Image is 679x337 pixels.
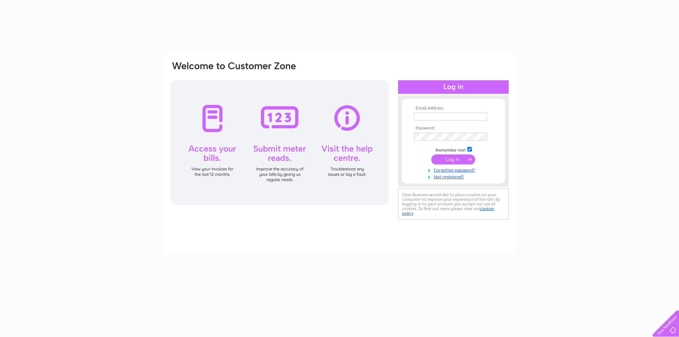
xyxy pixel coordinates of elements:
[398,189,509,220] div: Clear Business would like to place cookies on your computer to improve your experience of the sit...
[431,154,475,164] input: Submit
[412,146,495,153] td: Remember me?
[412,126,495,131] th: Password:
[402,206,494,216] a: cookies policy
[414,173,495,180] a: Not registered?
[412,106,495,111] th: Email Address:
[414,166,495,173] a: Forgotten password?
